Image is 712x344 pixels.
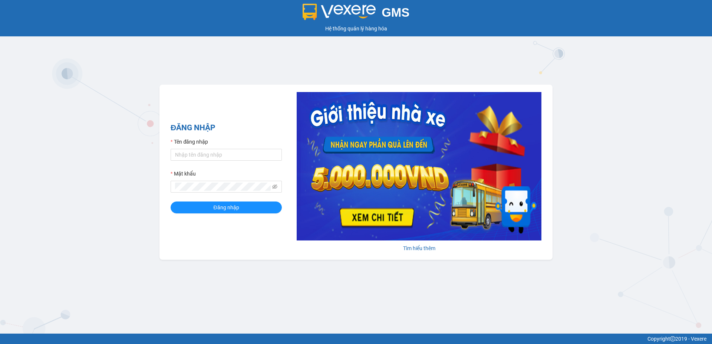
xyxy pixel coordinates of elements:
span: eye-invisible [272,184,277,189]
input: Tên đăng nhập [171,149,282,161]
label: Mật khẩu [171,170,196,178]
div: Copyright 2019 - Vexere [6,335,706,343]
div: Hệ thống quản lý hàng hóa [2,24,710,33]
span: Đăng nhập [213,203,239,212]
label: Tên đăng nhập [171,138,208,146]
img: logo 2 [303,4,376,20]
a: GMS [303,11,410,17]
img: banner-0 [297,92,541,240]
h2: ĐĂNG NHẬP [171,122,282,134]
div: Tìm hiểu thêm [297,244,541,252]
span: copyright [670,336,675,341]
input: Mật khẩu [175,183,271,191]
span: GMS [382,6,409,19]
button: Đăng nhập [171,202,282,213]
